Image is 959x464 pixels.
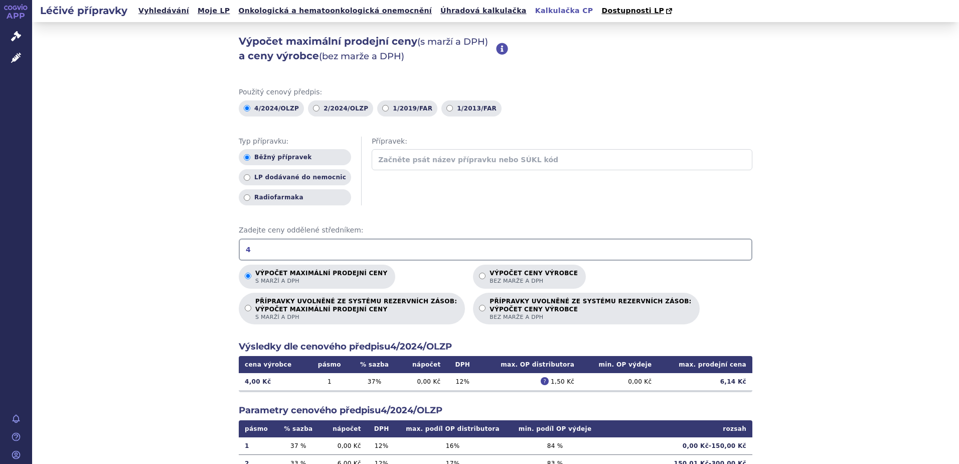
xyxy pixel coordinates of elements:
[239,340,752,353] h2: Výsledky dle cenového předpisu 4/2024/OLZP
[239,420,276,437] th: pásmo
[601,420,752,437] th: rozsah
[447,373,479,390] td: 12 %
[239,149,351,165] label: Běžný přípravek
[239,373,308,390] td: 4,00 Kč
[479,273,486,279] input: Výpočet ceny výrobcebez marže a DPH
[372,149,752,170] input: Začněte psát název přípravku nebo SÚKL kód
[437,4,530,18] a: Úhradová kalkulačka
[490,313,691,321] span: bez marže a DPH
[255,313,457,321] span: s marží a DPH
[320,437,367,455] td: 0,00 Kč
[239,225,752,236] span: Zadejte ceny oddělené středníkem:
[658,356,752,373] th: max. prodejní cena
[244,194,250,201] input: Radiofarmaka
[244,154,250,161] input: Běžný přípravek
[239,100,304,117] label: 4/2024/OLZP
[580,356,658,373] th: min. OP výdeje
[417,36,488,47] span: (s marží a DPH)
[490,277,578,285] span: bez marže a DPH
[490,305,691,313] strong: VÝPOČET CENY VÝROBCE
[239,87,752,97] span: Použitý cenový předpis:
[313,105,319,111] input: 2/2024/OLZP
[255,270,387,285] p: Výpočet maximální prodejní ceny
[276,437,320,455] td: 37 %
[350,356,398,373] th: % sazba
[276,420,320,437] th: % sazba
[396,420,509,437] th: max. podíl OP distributora
[239,189,351,205] label: Radiofarmaka
[367,437,396,455] td: 12 %
[320,420,367,437] th: nápočet
[598,4,677,18] a: Dostupnosti LP
[239,137,351,147] span: Typ přípravku:
[478,356,580,373] th: max. OP distributora
[479,305,486,311] input: PŘÍPRAVKY UVOLNĚNÉ ZE SYSTÉMU REZERVNÍCH ZÁSOB:VÝPOČET CENY VÝROBCEbez marže a DPH
[244,105,250,111] input: 4/2024/OLZP
[245,273,251,279] input: Výpočet maximální prodejní cenys marží a DPH
[601,437,752,455] td: 0,00 Kč - 150,00 Kč
[239,34,496,63] h2: Výpočet maximální prodejní ceny a ceny výrobce
[601,7,664,15] span: Dostupnosti LP
[255,277,387,285] span: s marží a DPH
[377,100,437,117] label: 1/2019/FAR
[490,270,578,285] p: Výpočet ceny výrobce
[490,298,691,321] p: PŘÍPRAVKY UVOLNĚNÉ ZE SYSTÉMU REZERVNÍCH ZÁSOB:
[367,420,396,437] th: DPH
[541,377,549,385] span: ?
[580,373,658,390] td: 0,00 Kč
[510,420,601,437] th: min. podíl OP výdeje
[308,100,373,117] label: 2/2024/OLZP
[510,437,601,455] td: 84 %
[239,404,752,417] h2: Parametry cenového předpisu 4/2024/OLZP
[239,239,752,261] input: Zadejte ceny oddělené středníkem
[245,305,251,311] input: PŘÍPRAVKY UVOLNĚNÉ ZE SYSTÉMU REZERVNÍCH ZÁSOB:VÝPOČET MAXIMÁLNÍ PRODEJNÍ CENYs marží a DPH
[239,169,351,185] label: LP dodávané do nemocnic
[135,4,192,18] a: Vyhledávání
[255,305,457,313] strong: VÝPOČET MAXIMÁLNÍ PRODEJNÍ CENY
[441,100,502,117] label: 1/2013/FAR
[255,298,457,321] p: PŘÍPRAVKY UVOLNĚNÉ ZE SYSTÉMU REZERVNÍCH ZÁSOB:
[399,356,447,373] th: nápočet
[308,356,350,373] th: pásmo
[308,373,350,390] td: 1
[372,137,752,147] span: Přípravek:
[239,356,308,373] th: cena výrobce
[32,4,135,18] h2: Léčivé přípravky
[399,373,447,390] td: 0,00 Kč
[350,373,398,390] td: 37 %
[382,105,389,111] input: 1/2019/FAR
[658,373,752,390] td: 6,14 Kč
[235,4,435,18] a: Onkologická a hematoonkologická onemocnění
[478,373,580,390] td: 1,50 Kč
[447,356,479,373] th: DPH
[446,105,453,111] input: 1/2013/FAR
[195,4,233,18] a: Moje LP
[396,437,509,455] td: 16 %
[532,4,596,18] a: Kalkulačka CP
[239,437,276,455] td: 1
[244,174,250,181] input: LP dodávané do nemocnic
[319,51,404,62] span: (bez marže a DPH)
